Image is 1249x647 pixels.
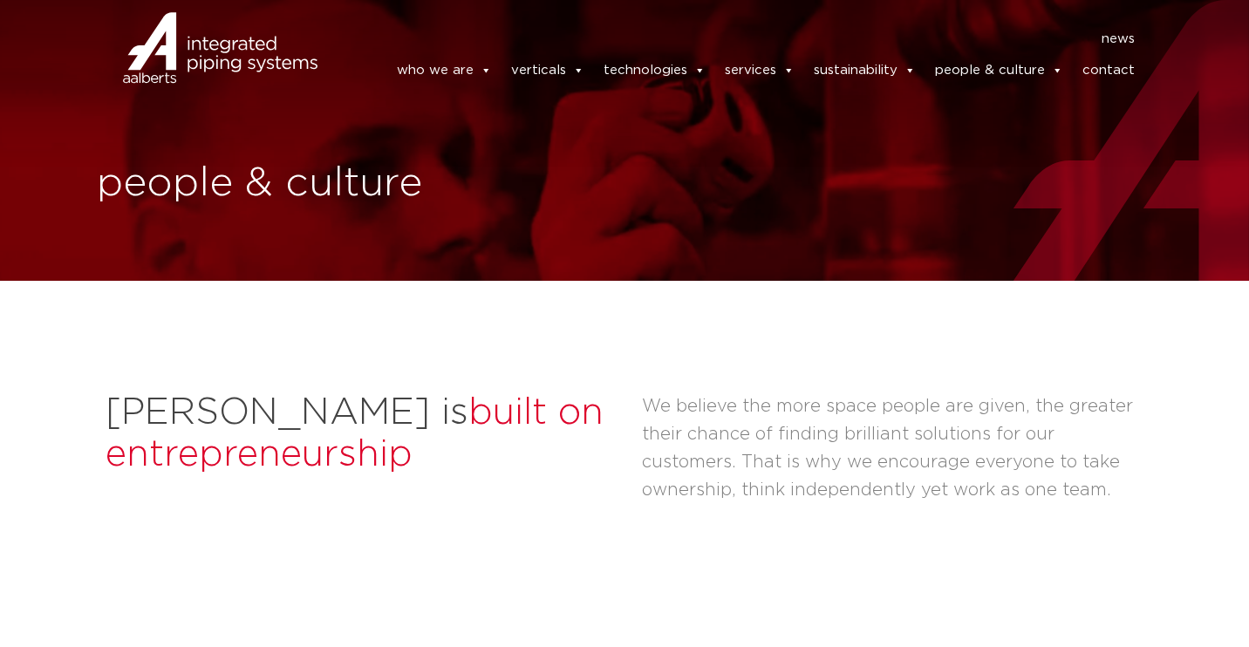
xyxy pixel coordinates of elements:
[1102,25,1135,53] a: news
[725,53,795,88] a: services
[106,392,624,476] h2: [PERSON_NAME] is
[97,156,616,212] h1: people & culture
[397,53,492,88] a: who we are
[106,394,604,473] span: built on entrepreneurship
[642,392,1143,504] p: We believe the more space people are given, the greater their chance of finding brilliant solutio...
[343,25,1135,53] nav: Menu
[511,53,584,88] a: verticals
[604,53,706,88] a: technologies
[814,53,916,88] a: sustainability
[935,53,1063,88] a: people & culture
[1082,53,1135,88] a: contact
